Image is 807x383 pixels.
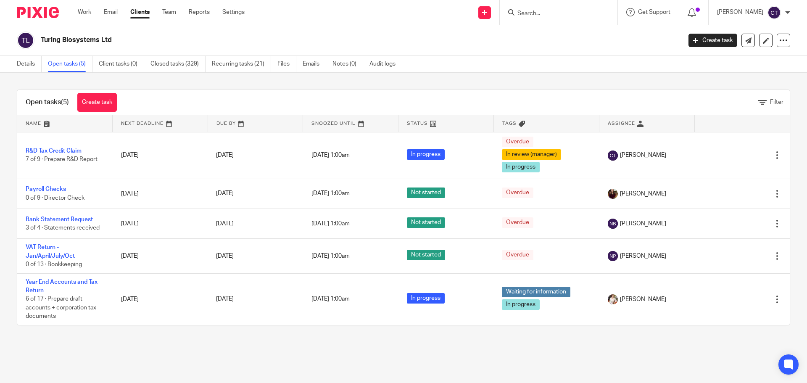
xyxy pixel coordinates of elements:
[26,244,75,259] a: VAT Return - Jan/April/July/Oct
[17,56,42,72] a: Details
[407,149,445,160] span: In progress
[502,149,561,160] span: In review (manager)
[407,188,445,198] span: Not started
[216,191,234,197] span: [DATE]
[277,56,296,72] a: Files
[407,217,445,228] span: Not started
[77,93,117,112] a: Create task
[216,296,234,302] span: [DATE]
[517,10,592,18] input: Search
[113,179,208,209] td: [DATE]
[502,250,533,260] span: Overdue
[620,219,666,228] span: [PERSON_NAME]
[113,132,208,179] td: [DATE]
[332,56,363,72] a: Notes (0)
[48,56,92,72] a: Open tasks (5)
[113,209,208,238] td: [DATE]
[688,34,737,47] a: Create task
[113,273,208,325] td: [DATE]
[41,36,549,45] h2: Turing Biosystems Ltd
[26,225,100,231] span: 3 of 4 · Statements received
[369,56,402,72] a: Audit logs
[502,137,533,147] span: Overdue
[61,99,69,106] span: (5)
[311,191,350,197] span: [DATE] 1:00am
[216,253,234,259] span: [DATE]
[216,152,234,158] span: [DATE]
[17,7,59,18] img: Pixie
[608,219,618,229] img: svg%3E
[608,151,618,161] img: svg%3E
[99,56,144,72] a: Client tasks (0)
[311,296,350,302] span: [DATE] 1:00am
[26,157,98,163] span: 7 of 9 · Prepare R&D Report
[78,8,91,16] a: Work
[502,162,540,172] span: In progress
[717,8,763,16] p: [PERSON_NAME]
[311,121,356,126] span: Snoozed Until
[311,253,350,259] span: [DATE] 1:00am
[502,299,540,310] span: In progress
[311,152,350,158] span: [DATE] 1:00am
[17,32,34,49] img: svg%3E
[620,190,666,198] span: [PERSON_NAME]
[130,8,150,16] a: Clients
[407,293,445,304] span: In progress
[407,121,428,126] span: Status
[113,239,208,273] td: [DATE]
[407,250,445,260] span: Not started
[620,295,666,304] span: [PERSON_NAME]
[26,261,82,267] span: 0 of 13 · Bookkeeping
[150,56,206,72] a: Closed tasks (329)
[608,251,618,261] img: svg%3E
[26,186,66,192] a: Payroll Checks
[303,56,326,72] a: Emails
[26,296,96,319] span: 6 of 17 · Prepare draft accounts + corporation tax documents
[162,8,176,16] a: Team
[767,6,781,19] img: svg%3E
[26,217,93,222] a: Bank Statement Request
[26,98,69,107] h1: Open tasks
[189,8,210,16] a: Reports
[620,252,666,260] span: [PERSON_NAME]
[638,9,670,15] span: Get Support
[502,217,533,228] span: Overdue
[608,294,618,304] img: Kayleigh%20Henson.jpeg
[502,188,533,198] span: Overdue
[104,8,118,16] a: Email
[502,287,570,297] span: Waiting for information
[26,279,98,293] a: Year End Accounts and Tax Return
[608,189,618,199] img: MaxAcc_Sep21_ElliDeanPhoto_030.jpg
[770,99,783,105] span: Filter
[311,221,350,227] span: [DATE] 1:00am
[502,121,517,126] span: Tags
[26,195,84,201] span: 0 of 9 · Director Check
[620,151,666,159] span: [PERSON_NAME]
[26,148,82,154] a: R&D Tax Credit Claim
[216,221,234,227] span: [DATE]
[212,56,271,72] a: Recurring tasks (21)
[222,8,245,16] a: Settings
